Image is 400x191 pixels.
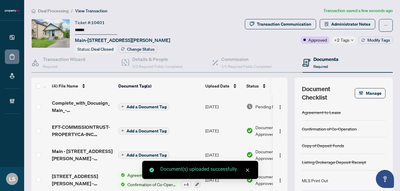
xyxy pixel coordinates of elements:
button: Status IconAgreement to LeaseStatus IconConfirmation of Co-Operation+4 [118,172,200,188]
span: ellipsis [384,23,388,27]
button: Change Status [118,46,157,53]
span: [STREET_ADDRESS][PERSON_NAME] - Accepted Offer Deposits.pdf [52,173,114,187]
button: Logo [275,150,285,160]
button: Add a Document Tag [118,127,169,135]
span: EFT-COMMISSIONTRUST-PROPERTYCA-INC 229.PDF [52,123,114,138]
div: Copy of Deposit Funds [302,142,344,149]
span: Add a Document Tag [126,129,167,133]
button: Add a Document Tag [118,103,169,110]
article: Transaction saved a few seconds ago [323,7,393,14]
div: MLS Print Out [302,177,328,184]
span: Change Status [127,47,155,51]
h4: Documents [313,56,338,63]
span: 1/1 Required Fields Completed [221,64,271,69]
span: down [351,39,354,42]
button: Logo [275,102,285,111]
div: Ticket #: [75,19,105,26]
span: +2 Tags [334,37,350,43]
span: Required [313,64,328,69]
img: Logo [278,129,283,134]
span: check-circle [149,168,154,172]
img: Status Icon [118,181,125,188]
li: / [71,7,73,14]
a: Close [244,167,251,173]
span: Add a Document Tag [126,105,167,109]
span: home [31,9,36,13]
button: Logo [275,175,285,185]
span: Main - [STREET_ADDRESS][PERSON_NAME] - Invoice.pdf [52,148,114,162]
span: Add a Document Tag [126,153,167,157]
img: Logo [278,153,283,158]
span: Document Checklist [302,85,355,102]
span: Status [246,83,259,89]
div: Listing Brokerage Deposit Receipt [302,159,366,165]
td: [DATE] [203,119,244,143]
button: Logo [275,126,285,135]
th: (4) File Name [50,78,116,94]
button: Modify Tags [359,37,393,44]
span: Document Approved [255,124,293,137]
span: Modify Tags [367,38,390,42]
button: Open asap [376,170,394,188]
button: Manage [355,88,386,98]
span: Approved [308,37,327,43]
img: Status Icon [118,172,125,178]
button: Add a Document Tag [118,151,169,159]
img: Logo [278,178,283,183]
h4: Details & People [132,56,182,63]
div: + 4 [181,181,191,188]
td: [DATE] [203,143,244,167]
div: Document(s) uploaded successfully. [160,166,251,173]
span: Deal Processing [38,8,69,14]
img: IMG-W12300120_1.jpg [32,19,70,48]
span: Manage [366,88,382,98]
span: Complete_with_Docusign_Main_-_1026_Haig_Blvd.pdf [52,99,114,114]
div: Confirmation of Co-Operation [302,126,357,132]
span: Confirmation of Co-Operation [125,181,178,188]
div: Agreement to Lease [302,109,341,116]
span: 3/3 Required Fields Completed [132,64,182,69]
span: plus [121,129,124,132]
div: Transaction Communication [257,19,311,29]
span: plus [121,153,124,156]
th: Status [244,78,295,94]
span: 10401 [91,20,105,25]
button: Administrator Notes [320,19,375,29]
span: solution [325,22,329,26]
div: Status: [75,45,116,53]
th: Document Tag(s) [116,78,203,94]
span: Upload Date [205,83,229,89]
img: logo [5,9,19,13]
button: Add a Document Tag [118,151,169,159]
button: Transaction Communication [245,19,316,29]
span: plus [121,105,124,108]
img: Logo [278,105,283,110]
span: Agreement to Lease [125,172,169,178]
span: Administrator Notes [331,19,370,29]
span: close [245,168,250,172]
span: (4) File Name [52,83,78,89]
img: Document Status [246,103,253,110]
span: LS [9,175,15,183]
span: Deal Closed [91,46,114,52]
img: Document Status [246,151,253,158]
span: View Transaction [75,8,107,14]
img: Document Status [246,127,253,134]
h4: Transaction Wizard [43,56,85,63]
h4: Commission [221,56,271,63]
span: Main-[STREET_ADDRESS][PERSON_NAME] [75,37,170,44]
span: Required [43,64,57,69]
span: Pending Review [255,103,286,110]
th: Upload Date [203,78,244,94]
span: Document Approved [255,148,293,161]
td: [DATE] [203,94,244,119]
